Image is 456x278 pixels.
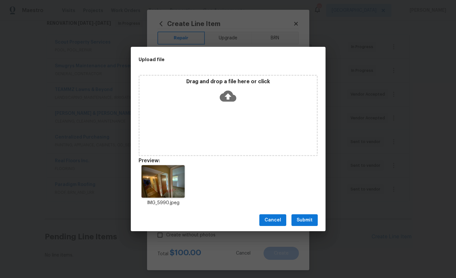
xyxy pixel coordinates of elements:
span: Cancel [265,216,281,224]
p: Drag and drop a file here or click [140,78,317,85]
h2: Upload file [139,56,289,63]
button: Cancel [259,214,286,226]
span: Submit [297,216,313,224]
button: Submit [291,214,318,226]
img: Z [142,165,185,198]
p: IMG_5990.jpeg [139,200,188,206]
